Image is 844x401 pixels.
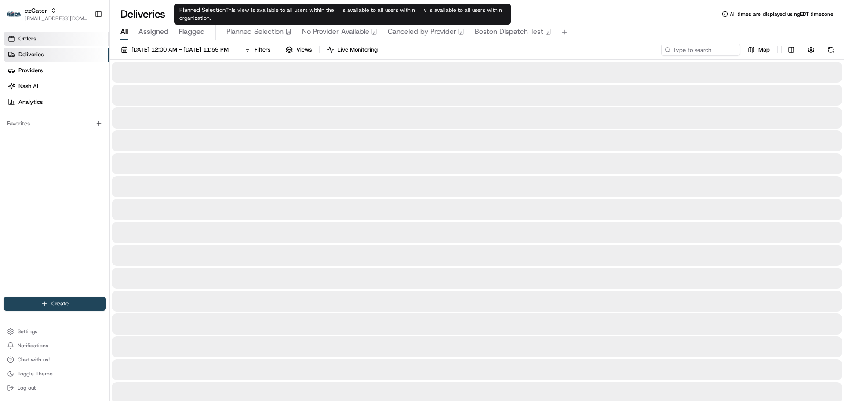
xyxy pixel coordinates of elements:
span: Log out [18,384,36,391]
button: Toggle Theme [4,368,106,380]
div: Favorites [4,117,106,131]
img: 1753817452368-0c19585d-7be3-40d9-9a41-2dc781b3d1eb [18,84,34,100]
h1: Deliveries [120,7,165,21]
span: [PERSON_NAME] [27,136,71,143]
button: See all [136,113,160,123]
a: Analytics [4,95,109,109]
div: Planned Selection [174,4,343,25]
button: Notifications [4,339,106,352]
img: Bea Lacdao [9,128,23,142]
span: Canceled by Provider [388,26,456,37]
a: 💻API Documentation [71,169,145,185]
button: Refresh [825,44,837,56]
div: We're available if you need us! [40,93,121,100]
span: Pylon [87,195,106,201]
button: Settings [4,325,106,338]
button: [EMAIL_ADDRESS][DOMAIN_NAME] [25,15,87,22]
span: Providers [18,66,43,74]
img: ezCater [7,11,21,17]
button: Create [4,297,106,311]
div: 💻 [74,174,81,181]
div: 📗 [9,174,16,181]
button: Views [282,44,316,56]
button: Start new chat [149,87,160,97]
span: All times are displayed using EDT timezone [730,11,833,18]
span: • [73,136,76,143]
img: Nash [9,9,26,26]
input: Type to search [661,44,740,56]
span: Deliveries [18,51,44,59]
img: 1736555255976-a54dd68f-1ca7-489b-9aae-adbdc363a1c4 [9,84,25,100]
input: Clear [23,57,145,66]
span: Live Monitoring [338,46,378,54]
span: No Provider Available [302,26,369,37]
button: ezCater [25,6,47,15]
span: Views [296,46,312,54]
span: Planned Selection [226,26,284,37]
a: Deliveries [4,48,109,62]
span: Notifications [18,342,48,349]
span: Filters [255,46,270,54]
div: Past conversations [9,114,59,121]
span: API Documentation [83,173,141,182]
span: Analytics [18,98,43,106]
div: Canceled by Provider [342,4,511,25]
span: Create [51,300,69,308]
button: Log out [4,382,106,394]
span: [DATE] 12:00 AM - [DATE] 11:59 PM [131,46,229,54]
span: This view is available to all users within the organization. [347,7,502,22]
span: [DATE] [78,136,96,143]
span: Knowledge Base [18,173,67,182]
span: Orders [18,35,36,43]
button: Live Monitoring [323,44,382,56]
span: Chat with us! [18,356,50,363]
span: Settings [18,328,37,335]
img: 1736555255976-a54dd68f-1ca7-489b-9aae-adbdc363a1c4 [18,137,25,144]
span: Toggle Theme [18,370,53,377]
span: All [120,26,128,37]
span: Flagged [179,26,205,37]
span: This view is available to all users within the organization. [179,7,334,22]
button: [DATE] 12:00 AM - [DATE] 11:59 PM [117,44,233,56]
span: Assigned [138,26,168,37]
button: Map [744,44,774,56]
a: Providers [4,63,109,77]
button: ezCaterezCater[EMAIL_ADDRESS][DOMAIN_NAME] [4,4,91,25]
a: Nash AI [4,79,109,93]
span: Nash AI [18,82,38,90]
a: Powered byPylon [62,194,106,201]
p: Welcome 👋 [9,35,160,49]
div: Start new chat [40,84,144,93]
span: Boston Dispatch Test [475,26,543,37]
span: Map [758,46,770,54]
button: Filters [240,44,274,56]
button: Chat with us! [4,353,106,366]
a: 📗Knowledge Base [5,169,71,185]
a: Orders [4,32,109,46]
